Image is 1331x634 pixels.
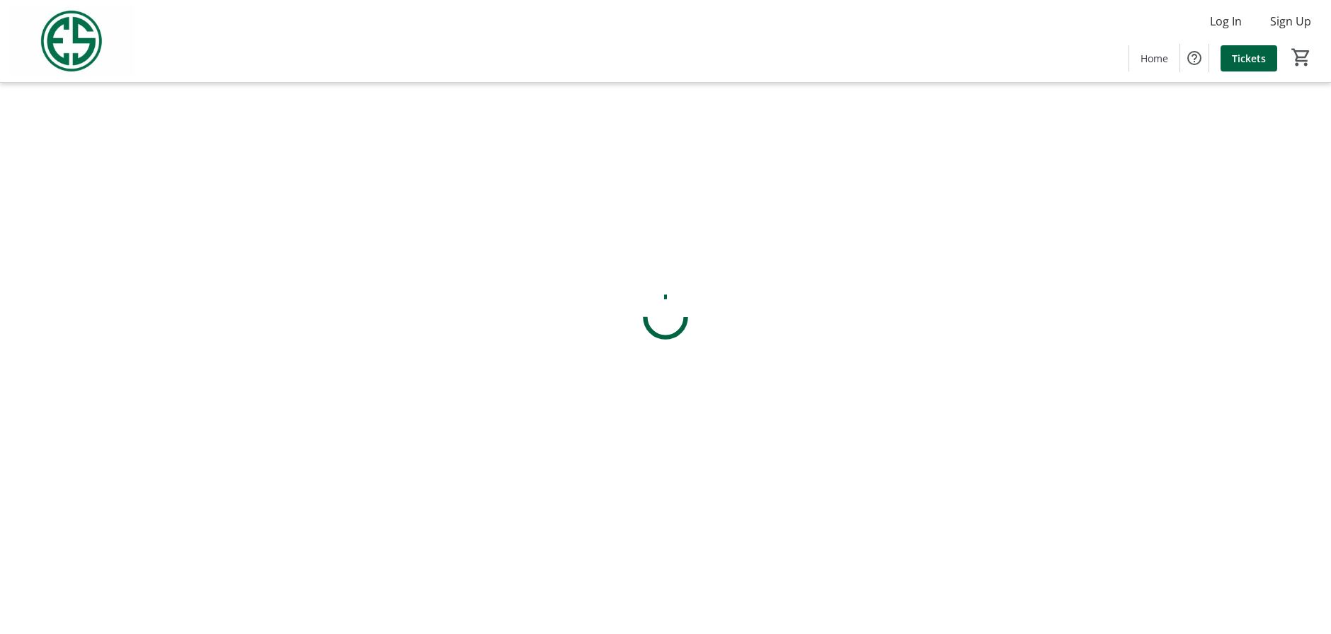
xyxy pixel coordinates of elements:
[1180,44,1209,72] button: Help
[1270,13,1311,30] span: Sign Up
[1129,45,1179,71] a: Home
[1210,13,1242,30] span: Log In
[1221,45,1277,71] a: Tickets
[1289,45,1314,70] button: Cart
[1259,10,1323,33] button: Sign Up
[8,6,135,76] img: Evans Scholars Foundation's Logo
[1199,10,1253,33] button: Log In
[1232,51,1266,66] span: Tickets
[1141,51,1168,66] span: Home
